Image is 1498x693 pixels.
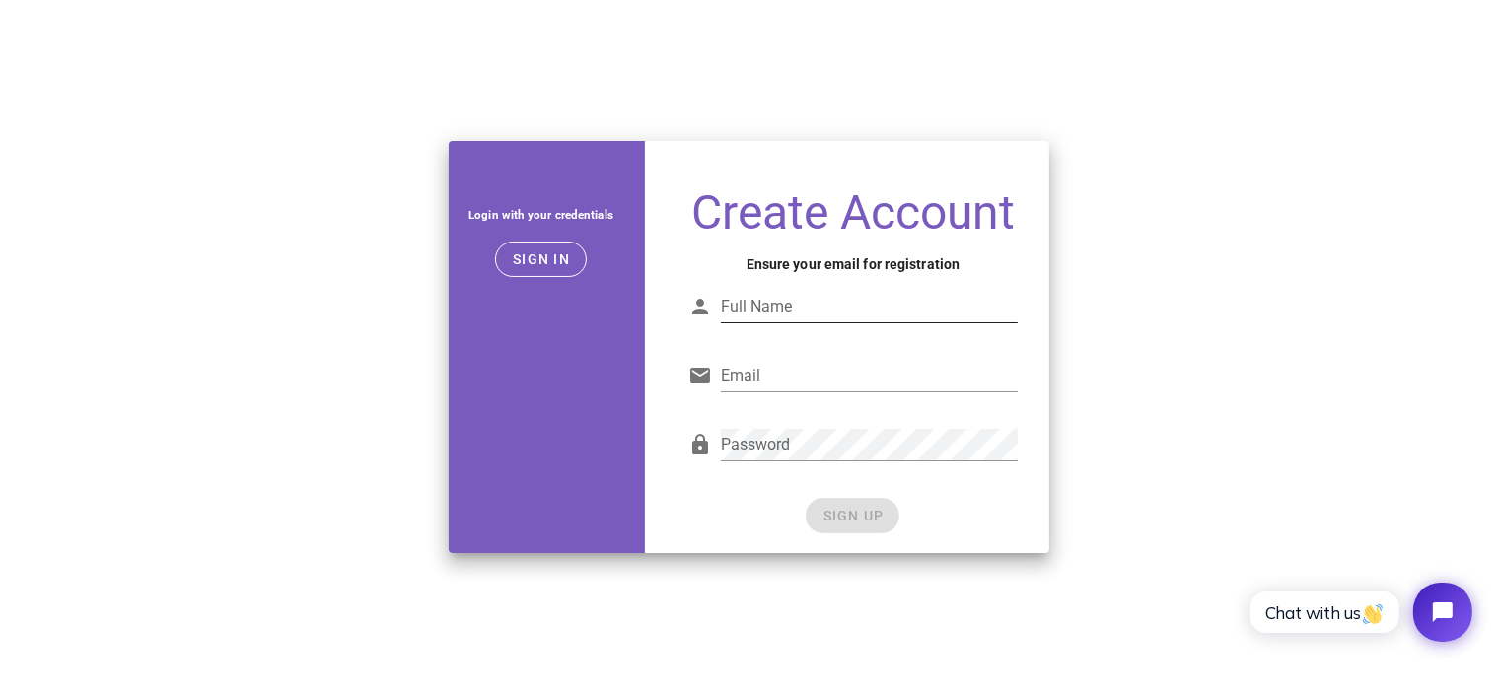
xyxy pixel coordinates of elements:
button: Sign in [495,242,587,277]
h4: Ensure your email for registration [688,253,1018,275]
h5: Login with your credentials [464,204,617,226]
span: Sign in [512,251,570,267]
iframe: Tidio Chat [1229,566,1489,658]
h1: Create Account [688,188,1018,238]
